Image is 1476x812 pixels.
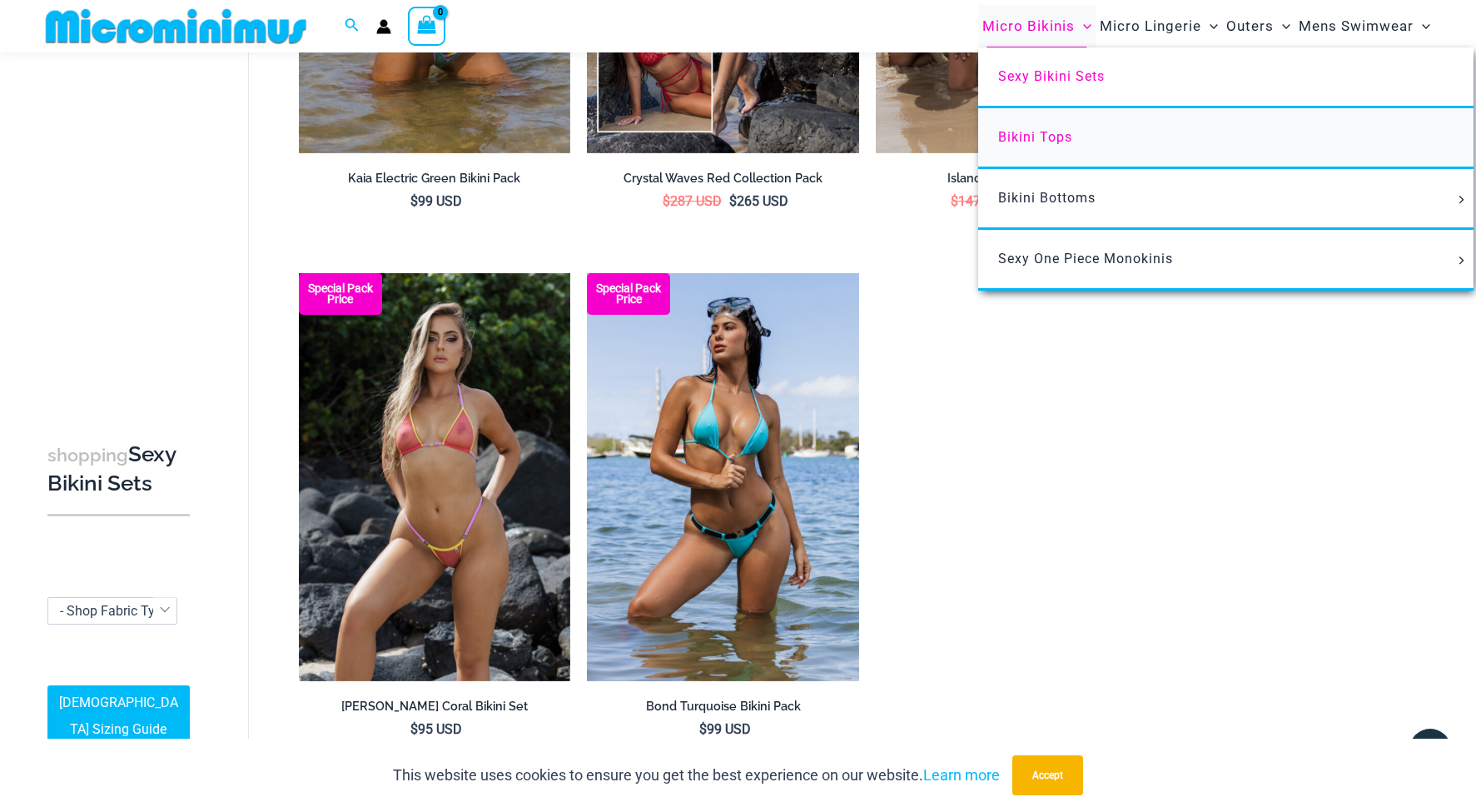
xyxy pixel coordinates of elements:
a: Bond Turquoise 312 Top 492 Bottom 02 Bond Turquoise 312 Top 492 Bottom 03Bond Turquoise 312 Top 4... [587,273,859,681]
iframe: TrustedSite Certified [47,56,197,389]
bdi: 147 USD [951,193,1010,209]
a: Search icon link [345,16,360,37]
span: $ [729,193,737,209]
a: Crystal Waves Red Collection Pack [587,171,859,192]
img: Bond Turquoise 312 Top 492 Bottom 02 [587,273,859,681]
span: - Shop Fabric Type [48,598,176,624]
span: $ [951,193,958,209]
span: - Shop Fabric Type [60,603,169,619]
span: Menu Toggle [1452,257,1470,265]
span: Menu Toggle [1274,5,1290,47]
a: View Shopping Cart, empty [408,7,446,45]
nav: Site Navigation [976,2,1438,50]
span: - Shop Fabric Type [47,597,177,625]
b: Special Pack Price [587,283,670,305]
span: Outers [1226,5,1274,47]
a: Island Heat Bikini Pack [876,171,1148,192]
h2: Island Heat Bikini Pack [876,171,1148,187]
a: Sexy One Piece MonokinisMenu ToggleMenu Toggle [978,230,1474,291]
h2: Crystal Waves Red Collection Pack [587,171,859,187]
span: Bikini Bottoms [998,190,1096,206]
a: Bond Turquoise Bikini Pack [587,699,859,720]
h3: Sexy Bikini Sets [47,441,190,498]
bdi: 95 USD [410,721,462,737]
p: This website uses cookies to ensure you get the best experience on our website. [393,763,1000,788]
a: Sexy Bikini Sets [978,47,1474,108]
span: $ [699,721,707,737]
span: Menu Toggle [1452,196,1470,204]
bdi: 99 USD [410,193,462,209]
span: Bikini Tops [998,129,1072,145]
h2: [PERSON_NAME] Coral Bikini Set [299,699,571,715]
span: Menu Toggle [1201,5,1218,47]
bdi: 265 USD [729,193,788,209]
a: Maya Sunkist Coral 309 Top 469 Bottom 02 Maya Sunkist Coral 309 Top 469 Bottom 04Maya Sunkist Cor... [299,273,571,681]
span: Menu Toggle [1414,5,1430,47]
h2: Bond Turquoise Bikini Pack [587,699,859,715]
h2: Kaia Electric Green Bikini Pack [299,171,571,187]
a: Account icon link [376,19,391,34]
bdi: 287 USD [663,193,722,209]
span: Sexy One Piece Monokinis [998,251,1173,267]
span: Micro Bikinis [982,5,1075,47]
b: Special Pack Price [299,283,382,305]
img: MM SHOP LOGO FLAT [39,7,313,45]
img: Maya Sunkist Coral 309 Top 469 Bottom 02 [299,273,571,681]
a: Mens SwimwearMenu ToggleMenu Toggle [1295,5,1434,47]
a: OutersMenu ToggleMenu Toggle [1222,5,1295,47]
a: Micro LingerieMenu ToggleMenu Toggle [1096,5,1222,47]
bdi: 99 USD [699,721,751,737]
span: Micro Lingerie [1100,5,1201,47]
a: [DEMOGRAPHIC_DATA] Sizing Guide [47,686,190,748]
a: Bikini BottomsMenu ToggleMenu Toggle [978,169,1474,230]
a: [PERSON_NAME] Coral Bikini Set [299,699,571,720]
a: Micro BikinisMenu ToggleMenu Toggle [978,5,1096,47]
span: Mens Swimwear [1299,5,1414,47]
a: Bikini Tops [978,108,1474,169]
button: Accept [1012,755,1083,795]
span: Sexy Bikini Sets [998,68,1105,84]
span: $ [410,193,418,209]
a: Kaia Electric Green Bikini Pack [299,171,571,192]
span: $ [663,193,670,209]
span: shopping [47,445,128,466]
a: Learn more [923,766,1000,784]
span: Menu Toggle [1075,5,1091,47]
span: $ [410,721,418,737]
